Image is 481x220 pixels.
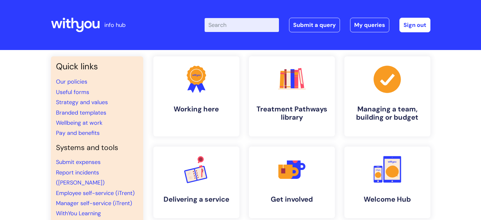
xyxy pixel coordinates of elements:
a: Get involved [249,147,335,218]
p: info hub [104,20,126,30]
a: Branded templates [56,109,106,116]
h4: Managing a team, building or budget [349,105,425,122]
h4: Working here [158,105,234,113]
a: Strategy and values [56,98,108,106]
h4: Get involved [254,195,330,204]
a: Manager self-service (iTrent) [56,199,132,207]
a: Submit expenses [56,158,101,166]
a: Managing a team, building or budget [344,56,430,136]
h4: Treatment Pathways library [254,105,330,122]
a: Pay and benefits [56,129,100,137]
a: Useful forms [56,88,89,96]
h3: Quick links [56,61,138,72]
a: Submit a query [289,18,340,32]
h4: Delivering a service [158,195,234,204]
a: Sign out [399,18,430,32]
a: Delivering a service [153,147,239,218]
a: My queries [350,18,389,32]
a: Welcome Hub [344,147,430,218]
a: WithYou Learning [56,210,101,217]
h4: Welcome Hub [349,195,425,204]
a: Report incidents ([PERSON_NAME]) [56,169,105,186]
a: Our policies [56,78,87,85]
a: Employee self-service (iTrent) [56,189,135,197]
a: Wellbeing at work [56,119,102,127]
h4: Systems and tools [56,143,138,152]
input: Search [205,18,279,32]
div: | - [205,18,430,32]
a: Treatment Pathways library [249,56,335,136]
a: Working here [153,56,239,136]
